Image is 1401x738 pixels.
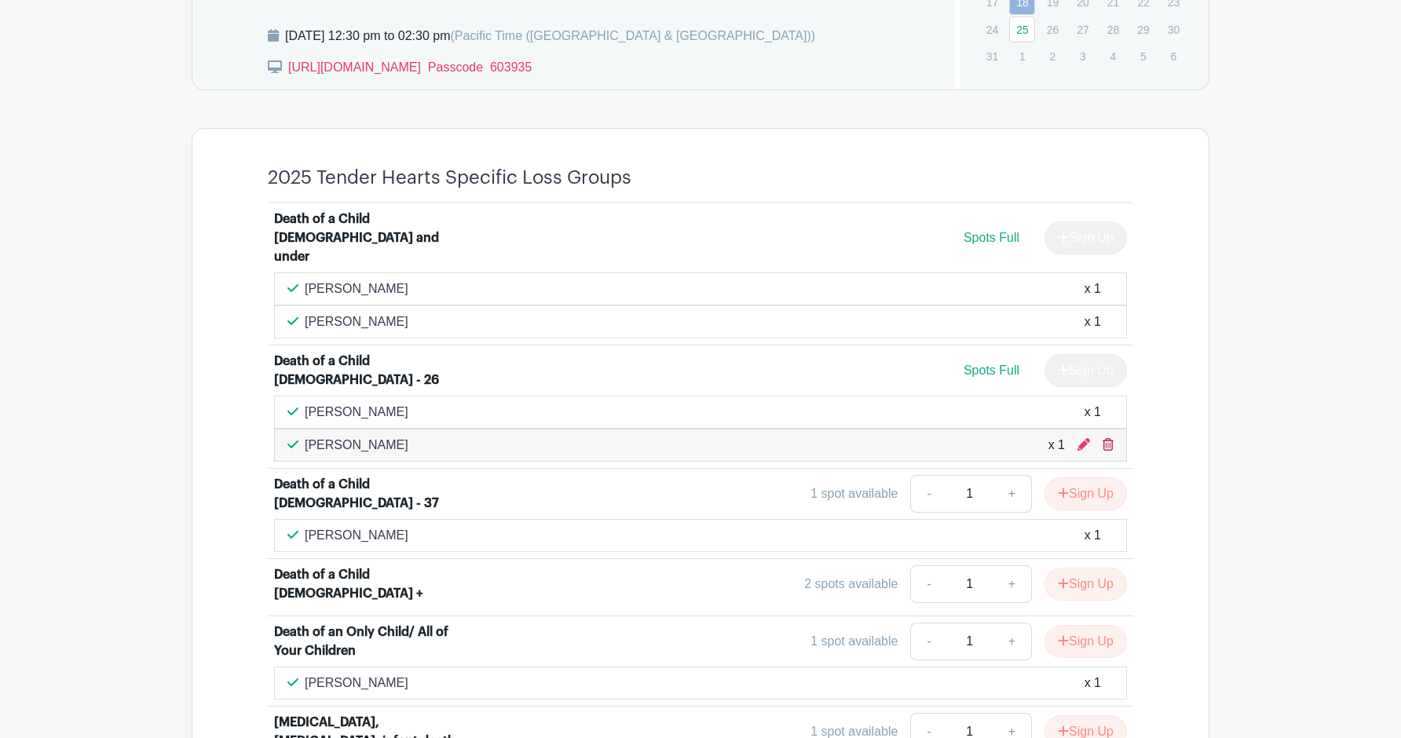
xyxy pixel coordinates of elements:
[993,475,1032,513] a: +
[1044,568,1127,601] button: Sign Up
[1044,625,1127,658] button: Sign Up
[274,210,469,266] div: Death of a Child [DEMOGRAPHIC_DATA] and under
[305,279,408,298] p: [PERSON_NAME]
[268,166,631,189] h4: 2025 Tender Hearts Specific Loss Groups
[274,623,469,660] div: Death of an Only Child/ All of Your Children
[993,623,1032,660] a: +
[1085,403,1101,422] div: x 1
[910,475,946,513] a: -
[979,17,1005,42] p: 24
[1085,312,1101,331] div: x 1
[1085,279,1101,298] div: x 1
[1085,526,1101,545] div: x 1
[804,575,898,594] div: 2 spots available
[1048,436,1065,455] div: x 1
[274,475,469,513] div: Death of a Child [DEMOGRAPHIC_DATA] - 37
[1085,674,1101,692] div: x 1
[1130,17,1156,42] p: 29
[305,312,408,331] p: [PERSON_NAME]
[1161,44,1187,68] p: 6
[1070,17,1096,42] p: 27
[305,526,408,545] p: [PERSON_NAME]
[1161,17,1187,42] p: 30
[288,60,532,74] a: [URL][DOMAIN_NAME] Passcode 603935
[1040,44,1066,68] p: 2
[274,565,469,603] div: Death of a Child [DEMOGRAPHIC_DATA] +
[305,436,408,455] p: [PERSON_NAME]
[1044,477,1127,510] button: Sign Up
[305,403,408,422] p: [PERSON_NAME]
[450,29,815,42] span: (Pacific Time ([GEOGRAPHIC_DATA] & [GEOGRAPHIC_DATA]))
[810,484,898,503] div: 1 spot available
[1100,17,1126,42] p: 28
[1009,44,1035,68] p: 1
[979,44,1005,68] p: 31
[1130,44,1156,68] p: 5
[810,632,898,651] div: 1 spot available
[964,364,1019,377] span: Spots Full
[1100,44,1126,68] p: 4
[1070,44,1096,68] p: 3
[305,674,408,692] p: [PERSON_NAME]
[1009,16,1035,42] a: 25
[993,565,1032,603] a: +
[910,565,946,603] a: -
[274,352,469,389] div: Death of a Child [DEMOGRAPHIC_DATA] - 26
[964,231,1019,244] span: Spots Full
[910,623,946,660] a: -
[285,27,815,46] div: [DATE] 12:30 pm to 02:30 pm
[1040,17,1066,42] p: 26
